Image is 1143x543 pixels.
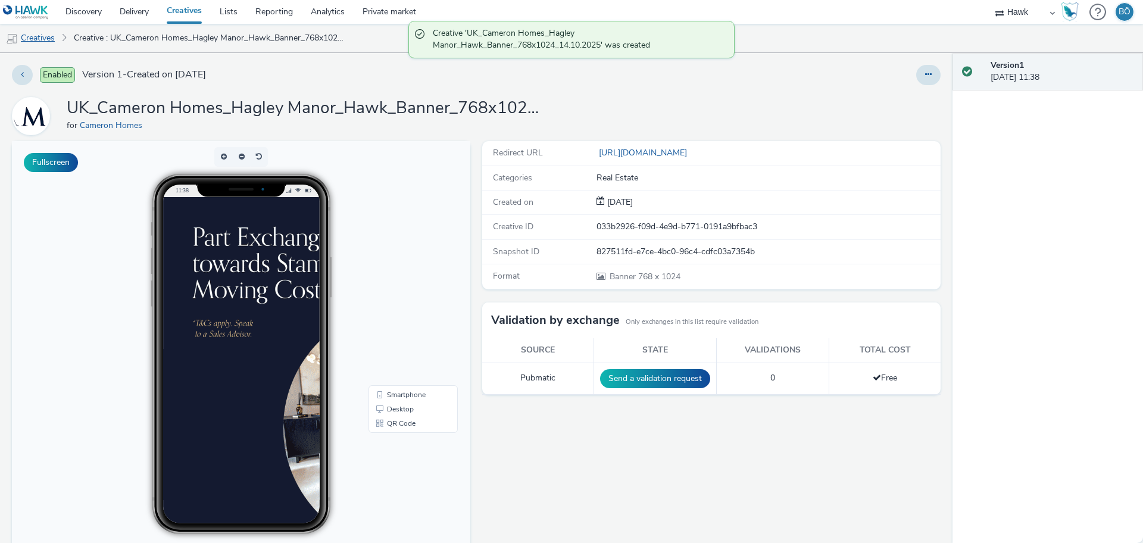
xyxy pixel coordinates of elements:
span: Categories [493,172,532,183]
h1: UK_Cameron Homes_Hagley Manor_Hawk_Banner_768x1024_14.10.2025 [67,97,543,120]
button: Send a validation request [600,369,710,388]
span: Format [493,270,520,282]
span: QR Code [375,279,404,286]
div: 827511fd-e7ce-4bc0-96c4-cdfc03a7354b [597,246,939,258]
div: 033b2926-f09d-4e9d-b771-0191a9bfbac3 [597,221,939,233]
div: BÖ [1119,3,1130,21]
img: undefined Logo [3,5,49,20]
strong: Version 1 [991,60,1024,71]
span: Smartphone [375,250,414,257]
span: Created on [493,196,533,208]
span: 768 x 1024 [608,271,680,282]
span: Free [873,372,897,383]
span: Desktop [375,264,402,271]
th: Total cost [829,338,941,363]
a: Cameron Homes [12,110,55,121]
span: Version 1 - Created on [DATE] [82,68,206,82]
a: Cameron Homes [80,120,147,131]
img: Cameron Homes [14,99,48,133]
li: Smartphone [359,246,444,261]
a: Hawk Academy [1061,2,1083,21]
span: Redirect URL [493,147,543,158]
span: Enabled [40,67,75,83]
th: State [594,338,717,363]
img: Advertisement preview [151,56,471,483]
li: Desktop [359,261,444,275]
div: [DATE] 11:38 [991,60,1133,84]
span: Banner [610,271,638,282]
span: Snapshot ID [493,246,539,257]
span: Creative ID [493,221,533,232]
img: Hawk Academy [1061,2,1079,21]
a: [URL][DOMAIN_NAME] [597,147,692,158]
span: 11:38 [164,46,177,52]
button: Fullscreen [24,153,78,172]
h3: Validation by exchange [491,311,620,329]
td: Pubmatic [482,363,594,394]
div: Creation 14 October 2025, 11:38 [605,196,633,208]
span: for [67,120,80,131]
span: Creative 'UK_Cameron Homes_Hagley Manor_Hawk_Banner_768x1024_14.10.2025' was created [433,27,722,52]
a: Creative : UK_Cameron Homes_Hagley Manor_Hawk_Banner_768x1024_14.10.2025 [68,24,354,52]
li: QR Code [359,275,444,289]
th: Validations [717,338,829,363]
span: 0 [770,372,775,383]
img: mobile [6,33,18,45]
th: Source [482,338,594,363]
span: [DATE] [605,196,633,208]
div: Real Estate [597,172,939,184]
small: Only exchanges in this list require validation [626,317,758,327]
